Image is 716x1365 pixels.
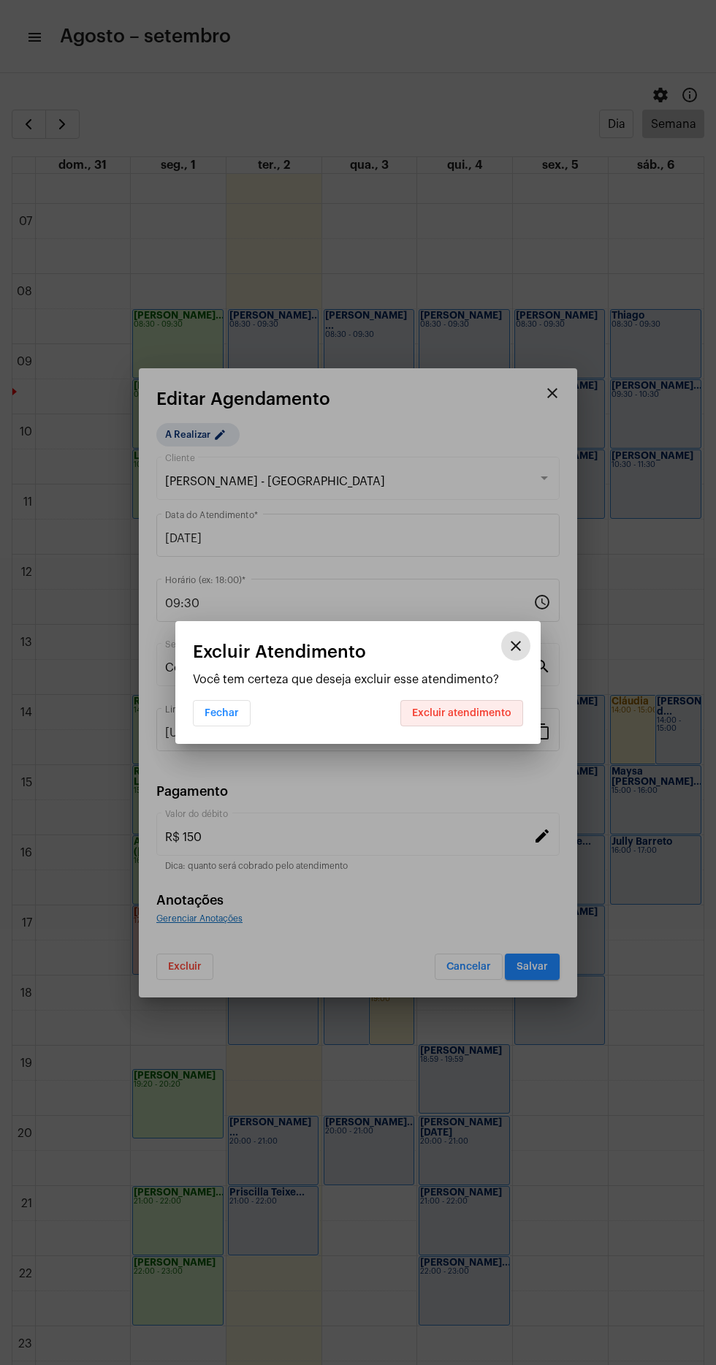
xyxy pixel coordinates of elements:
[205,708,239,718] span: Fechar
[193,673,523,686] p: Você tem certeza que deseja excluir esse atendimento?
[400,700,523,726] button: Excluir atendimento
[507,637,525,655] mat-icon: close
[193,642,366,661] span: Excluir Atendimento
[412,708,511,718] span: Excluir atendimento
[193,700,251,726] button: Fechar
